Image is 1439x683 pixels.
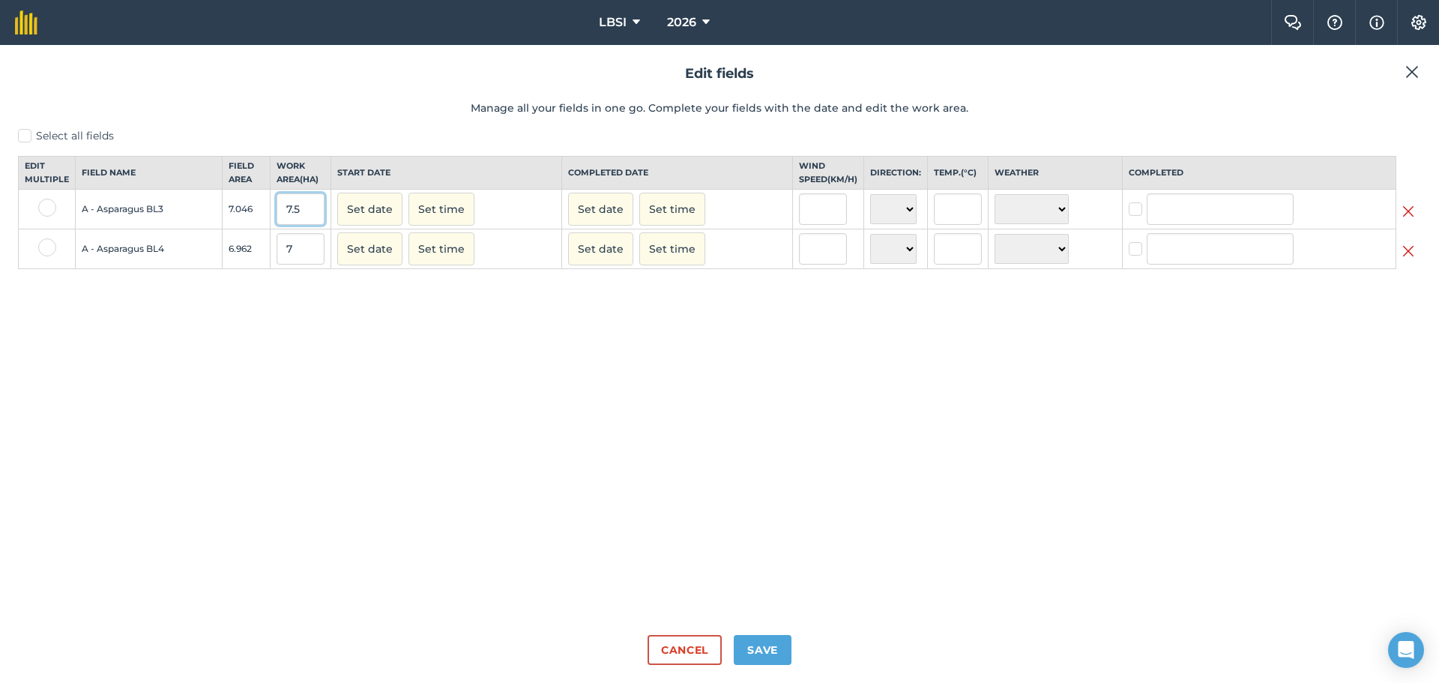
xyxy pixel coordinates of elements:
[568,193,633,226] button: Set date
[1122,157,1396,190] th: Completed
[599,13,627,31] span: LBSI
[18,63,1421,85] h2: Edit fields
[568,232,633,265] button: Set date
[76,157,223,190] th: Field name
[1326,15,1344,30] img: A question mark icon
[639,193,705,226] button: Set time
[667,13,696,31] span: 2026
[639,232,705,265] button: Set time
[1402,202,1414,220] img: svg+xml;base64,PHN2ZyB4bWxucz0iaHR0cDovL3d3dy53My5vcmcvMjAwMC9zdmciIHdpZHRoPSIyMiIgaGVpZ2h0PSIzMC...
[18,100,1421,116] p: Manage all your fields in one go. Complete your fields with the date and edit the work area.
[408,232,474,265] button: Set time
[222,157,270,190] th: Field Area
[19,157,76,190] th: Edit multiple
[1402,242,1414,260] img: svg+xml;base64,PHN2ZyB4bWxucz0iaHR0cDovL3d3dy53My5vcmcvMjAwMC9zdmciIHdpZHRoPSIyMiIgaGVpZ2h0PSIzMC...
[222,190,270,229] td: 7.046
[928,157,989,190] th: Temp. ( ° C )
[989,157,1123,190] th: Weather
[337,232,402,265] button: Set date
[864,157,928,190] th: Direction:
[734,635,791,665] button: Save
[331,157,561,190] th: Start date
[15,10,37,34] img: fieldmargin Logo
[76,190,223,229] td: A - Asparagus BL3
[408,193,474,226] button: Set time
[337,193,402,226] button: Set date
[561,157,792,190] th: Completed date
[270,157,331,190] th: Work area ( Ha )
[76,229,223,269] td: A - Asparagus BL4
[1369,13,1384,31] img: svg+xml;base64,PHN2ZyB4bWxucz0iaHR0cDovL3d3dy53My5vcmcvMjAwMC9zdmciIHdpZHRoPSIxNyIgaGVpZ2h0PSIxNy...
[648,635,722,665] button: Cancel
[1410,15,1428,30] img: A cog icon
[222,229,270,269] td: 6.962
[1284,15,1302,30] img: Two speech bubbles overlapping with the left bubble in the forefront
[793,157,864,190] th: Wind speed ( km/h )
[1388,632,1424,668] div: Open Intercom Messenger
[1405,63,1419,81] img: svg+xml;base64,PHN2ZyB4bWxucz0iaHR0cDovL3d3dy53My5vcmcvMjAwMC9zdmciIHdpZHRoPSIyMiIgaGVpZ2h0PSIzMC...
[18,128,1421,144] label: Select all fields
